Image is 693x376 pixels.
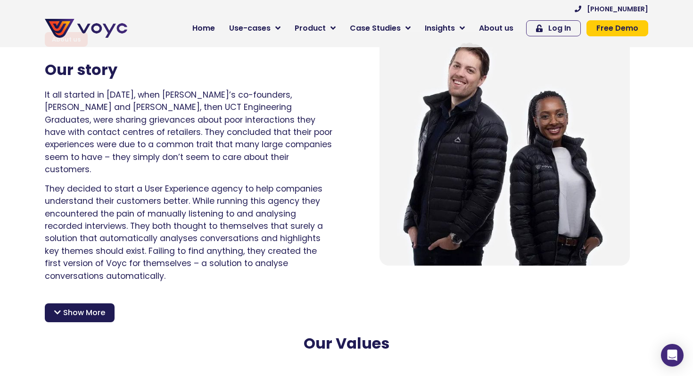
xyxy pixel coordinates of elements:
a: Free Demo [586,20,648,36]
span: Log In [548,25,571,32]
span: Show More [63,307,105,318]
h2: Our story [45,61,332,79]
p: They decided to start a User Experience agency to help companies understand their customers bette... [45,183,332,282]
span: [PHONE_NUMBER] [587,6,648,12]
span: Product [295,23,326,34]
h2: Our Values [48,334,645,352]
a: About us [472,19,520,38]
a: Log In [526,20,581,36]
p: After making it into the prestigious Techstars [DOMAIN_NAME] accelerator in [GEOGRAPHIC_DATA], th... [45,289,648,326]
a: Product [288,19,343,38]
span: Free Demo [596,25,638,32]
img: voyc-full-logo [45,19,127,38]
a: Insights [418,19,472,38]
span: About us [479,23,513,34]
a: Use-cases [222,19,288,38]
span: Use-cases [229,23,271,34]
img: About us [379,32,630,265]
div: Show More [45,303,115,322]
p: It all started in [DATE], when [PERSON_NAME]’s co-founders, [PERSON_NAME] and [PERSON_NAME], then... [45,89,332,176]
div: Open Intercom Messenger [661,344,684,367]
span: Home [192,23,215,34]
a: [PHONE_NUMBER] [575,6,648,12]
span: Case Studies [350,23,401,34]
a: Home [185,19,222,38]
a: Case Studies [343,19,418,38]
span: Insights [425,23,455,34]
